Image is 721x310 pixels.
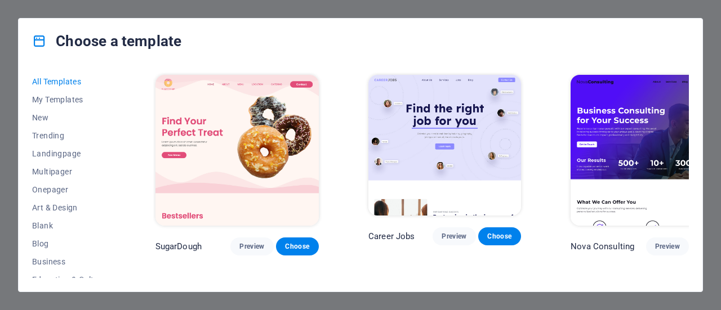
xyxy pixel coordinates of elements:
[32,181,106,199] button: Onepager
[32,203,106,212] span: Art & Design
[32,127,106,145] button: Trending
[32,271,106,289] button: Education & Culture
[32,275,106,284] span: Education & Culture
[32,77,106,86] span: All Templates
[230,237,273,255] button: Preview
[32,235,106,253] button: Blog
[32,253,106,271] button: Business
[32,73,106,91] button: All Templates
[368,231,415,242] p: Career Jobs
[32,131,106,140] span: Trending
[655,242,680,251] span: Preview
[32,217,106,235] button: Blank
[32,32,181,50] h4: Choose a template
[32,91,106,109] button: My Templates
[32,185,106,194] span: Onepager
[433,227,475,245] button: Preview
[32,95,106,104] span: My Templates
[32,163,106,181] button: Multipager
[155,75,319,226] img: SugarDough
[646,237,689,255] button: Preview
[32,167,106,176] span: Multipager
[155,241,202,252] p: SugarDough
[487,232,512,241] span: Choose
[442,232,466,241] span: Preview
[571,241,634,252] p: Nova Consulting
[32,221,106,230] span: Blank
[32,149,106,158] span: Landingpage
[32,199,106,217] button: Art & Design
[32,239,106,248] span: Blog
[32,257,106,266] span: Business
[32,145,106,163] button: Landingpage
[239,242,264,251] span: Preview
[32,109,106,127] button: New
[32,113,106,122] span: New
[276,237,319,255] button: Choose
[478,227,521,245] button: Choose
[368,75,521,215] img: Career Jobs
[285,242,310,251] span: Choose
